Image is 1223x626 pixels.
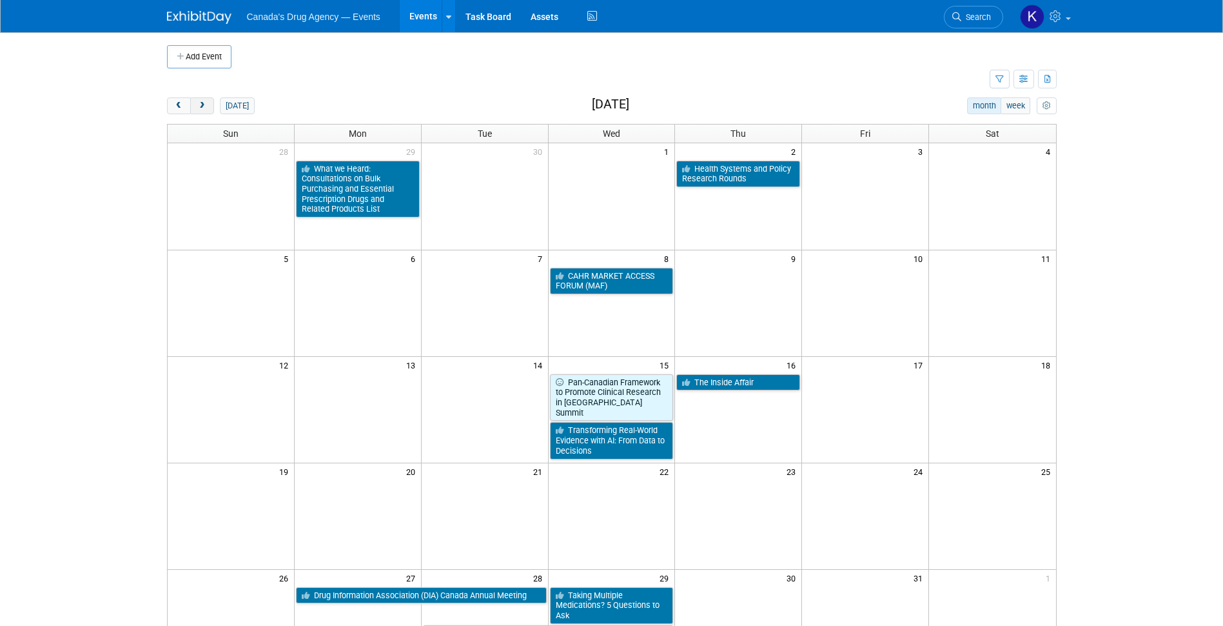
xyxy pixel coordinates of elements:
span: 1 [1044,570,1056,586]
span: 19 [278,463,294,480]
span: 14 [532,357,548,373]
span: 25 [1040,463,1056,480]
span: 21 [532,463,548,480]
button: month [967,97,1001,114]
span: 27 [405,570,421,586]
span: 28 [532,570,548,586]
a: Transforming Real-World Evidence with AI: From Data to Decisions [550,422,674,459]
a: Drug Information Association (DIA) Canada Annual Meeting [296,587,547,604]
span: 29 [658,570,674,586]
span: Wed [603,128,620,139]
a: Health Systems and Policy Research Rounds [676,161,800,187]
span: 3 [917,143,928,159]
a: What we Heard: Consultations on Bulk Purchasing and Essential Prescription Drugs and Related Prod... [296,161,420,218]
span: Sun [223,128,239,139]
span: Mon [349,128,367,139]
span: 26 [278,570,294,586]
span: 28 [278,143,294,159]
span: Thu [730,128,746,139]
span: Tue [478,128,492,139]
span: 12 [278,357,294,373]
span: 7 [536,250,548,267]
span: 5 [282,250,294,267]
span: 30 [532,143,548,159]
button: prev [167,97,191,114]
a: CAHR MARKET ACCESS FORUM (MAF) [550,268,674,294]
span: 22 [658,463,674,480]
span: 2 [790,143,801,159]
span: 29 [405,143,421,159]
span: 16 [785,357,801,373]
span: 8 [663,250,674,267]
button: Add Event [167,45,231,68]
span: 1 [663,143,674,159]
span: 6 [409,250,421,267]
span: Fri [860,128,870,139]
i: Personalize Calendar [1042,102,1051,110]
span: 23 [785,463,801,480]
a: Pan-Canadian Framework to Promote Clinical Research in [GEOGRAPHIC_DATA] Summit [550,374,674,421]
span: 31 [912,570,928,586]
span: Sat [986,128,999,139]
a: Taking Multiple Medications? 5 Questions to Ask [550,587,674,624]
button: week [1001,97,1030,114]
span: 15 [658,357,674,373]
img: Kristen Trevisan [1020,5,1044,29]
span: 30 [785,570,801,586]
button: myCustomButton [1037,97,1056,114]
span: 9 [790,250,801,267]
a: Search [944,6,1003,28]
a: The Inside Affair [676,374,800,391]
h2: [DATE] [592,97,629,112]
span: 20 [405,463,421,480]
span: 18 [1040,357,1056,373]
img: ExhibitDay [167,11,231,24]
button: next [190,97,214,114]
span: 11 [1040,250,1056,267]
button: [DATE] [220,97,254,114]
span: 10 [912,250,928,267]
span: 13 [405,357,421,373]
span: 24 [912,463,928,480]
span: 4 [1044,143,1056,159]
span: Canada's Drug Agency — Events [247,12,380,22]
span: 17 [912,357,928,373]
span: Search [961,12,991,22]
